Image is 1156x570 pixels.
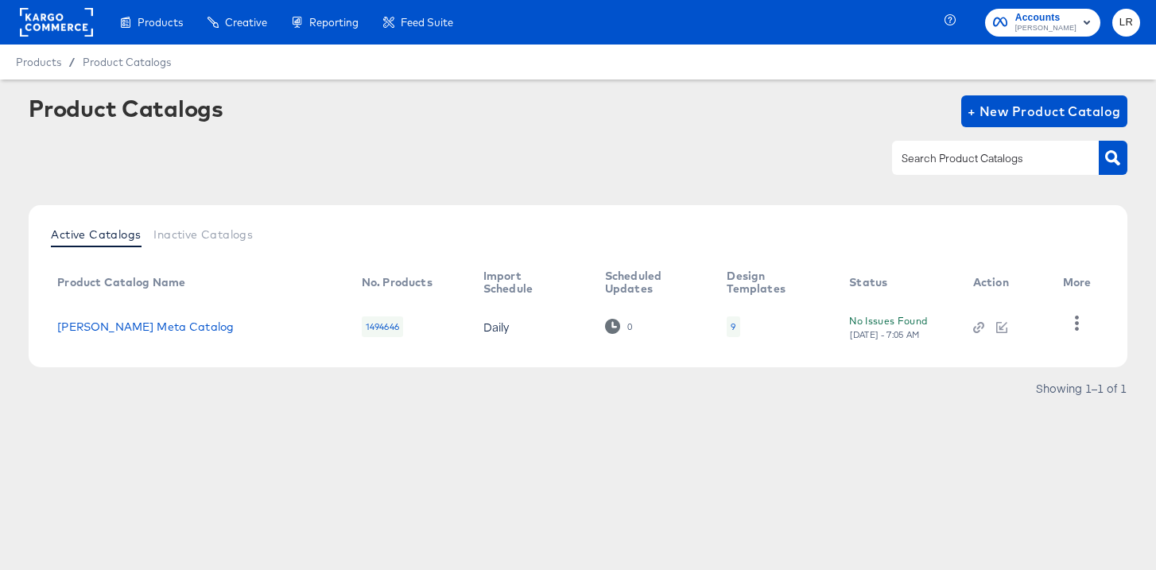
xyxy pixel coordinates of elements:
input: Search Product Catalogs [898,149,1068,168]
div: 9 [731,320,735,333]
div: Product Catalogs [29,95,223,121]
div: 9 [727,316,739,337]
div: Product Catalog Name [57,276,185,289]
a: [PERSON_NAME] Meta Catalog [57,320,234,333]
span: / [61,56,83,68]
span: Accounts [1015,10,1076,26]
td: Daily [471,302,592,351]
button: Accounts[PERSON_NAME] [985,9,1100,37]
div: 1494646 [362,316,403,337]
span: Creative [225,16,267,29]
th: More [1050,264,1111,302]
span: Reporting [309,16,359,29]
div: Design Templates [727,269,817,295]
span: Products [16,56,61,68]
div: Scheduled Updates [605,269,696,295]
span: LR [1119,14,1134,32]
span: + New Product Catalog [968,100,1121,122]
div: No. Products [362,276,433,289]
th: Action [960,264,1050,302]
span: Inactive Catalogs [153,228,253,241]
th: Status [836,264,960,302]
span: Feed Suite [401,16,453,29]
div: 0 [605,319,633,334]
span: Active Catalogs [51,228,141,241]
div: Showing 1–1 of 1 [1035,382,1127,394]
div: 0 [626,321,633,332]
button: + New Product Catalog [961,95,1127,127]
button: LR [1112,9,1140,37]
a: Product Catalogs [83,56,171,68]
div: Import Schedule [483,269,573,295]
span: [PERSON_NAME] [1015,22,1076,35]
span: Products [138,16,183,29]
